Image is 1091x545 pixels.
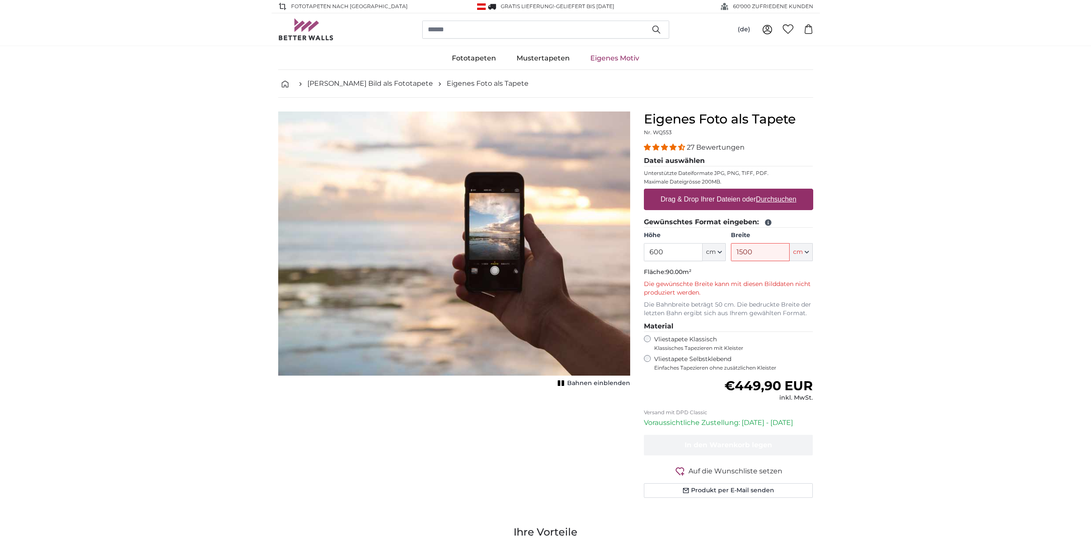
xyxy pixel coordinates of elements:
a: Eigenes Foto als Tapete [447,78,529,89]
a: Fototapeten [442,47,506,69]
img: personalised-photo [278,111,630,376]
span: 60'000 ZUFRIEDENE KUNDEN [733,3,813,10]
span: In den Warenkorb legen [685,441,772,449]
a: Eigenes Motiv [580,47,649,69]
span: Auf die Wunschliste setzen [688,466,782,476]
button: cm [703,243,726,261]
span: Einfaches Tapezieren ohne zusätzlichen Kleister [654,364,813,371]
label: Drag & Drop Ihrer Dateien oder [657,191,800,208]
span: cm [793,248,803,256]
span: Geliefert bis [DATE] [556,3,614,9]
span: 27 Bewertungen [687,143,745,151]
legend: Gewünschtes Format eingeben: [644,217,813,228]
span: Nr. WQ553 [644,129,672,135]
label: Vliestapete Selbstklebend [654,355,813,371]
label: Vliestapete Klassisch [654,335,806,352]
span: 90.00m² [666,268,691,276]
button: Produkt per E-Mail senden [644,483,813,498]
span: - [554,3,614,9]
button: Bahnen einblenden [555,377,630,389]
span: GRATIS Lieferung! [501,3,554,9]
button: In den Warenkorb legen [644,435,813,455]
p: Unterstützte Dateiformate JPG, PNG, TIFF, PDF. [644,170,813,177]
h1: Eigenes Foto als Tapete [644,111,813,127]
button: cm [790,243,813,261]
span: €449,90 EUR [724,378,813,394]
img: Betterwalls [278,18,334,40]
p: Maximale Dateigrösse 200MB. [644,178,813,185]
span: Klassisches Tapezieren mit Kleister [654,345,806,352]
nav: breadcrumbs [278,70,813,98]
p: Versand mit DPD Classic [644,409,813,416]
u: Durchsuchen [756,196,796,203]
button: Auf die Wunschliste setzen [644,466,813,476]
p: Fläche: [644,268,813,277]
a: Mustertapeten [506,47,580,69]
h3: Ihre Vorteile [278,525,813,539]
a: [PERSON_NAME] Bild als Fototapete [307,78,433,89]
span: Bahnen einblenden [567,379,630,388]
p: Die gewünschte Breite kann mit diesen Bilddaten nicht produziert werden. [644,280,813,297]
img: Österreich [477,3,486,10]
span: 4.41 stars [644,143,687,151]
span: Fototapeten nach [GEOGRAPHIC_DATA] [291,3,408,10]
label: Breite [731,231,813,240]
button: (de) [731,22,757,37]
p: Voraussichtliche Zustellung: [DATE] - [DATE] [644,418,813,428]
span: cm [706,248,716,256]
div: 1 of 1 [278,111,630,389]
legend: Material [644,321,813,332]
p: Die Bahnbreite beträgt 50 cm. Die bedruckte Breite der letzten Bahn ergibt sich aus Ihrem gewählt... [644,301,813,318]
legend: Datei auswählen [644,156,813,166]
label: Höhe [644,231,726,240]
div: inkl. MwSt. [724,394,813,402]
